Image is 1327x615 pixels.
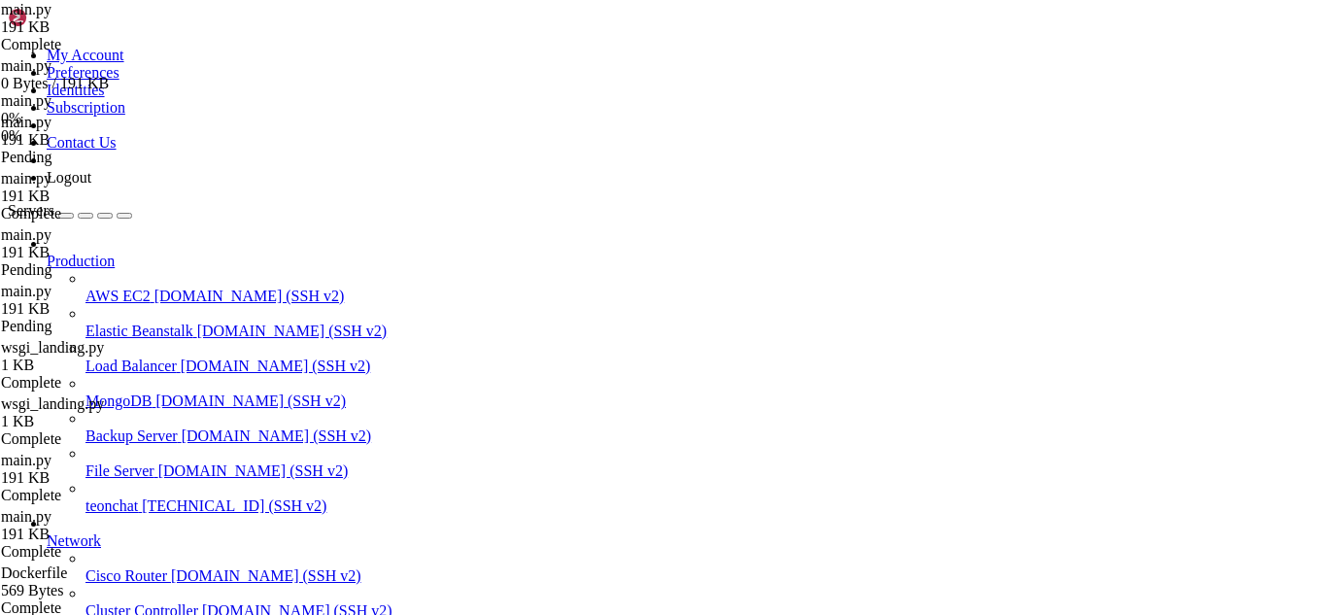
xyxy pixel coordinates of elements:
[1,374,181,392] div: Complete
[1,283,181,318] span: main.py
[8,198,1074,212] x-row: (venv) root@teonchat:~/meuapp/flaskmkdir/oficial/app_delivery# python3 main.py
[8,144,1074,157] x-row: root@teonchat:~# cd meuapp
[1,469,181,487] div: 191 KB
[1,226,51,243] span: main.py
[8,375,1074,389] x-row: Traceback (most recent call last):
[8,470,1074,484] x-row: (venv) root@teonchat:~/meuapp/flaskmkdir/oficial/app_delivery#
[1,430,181,448] div: Complete
[1,318,181,335] div: Pending
[1,114,181,149] span: main.py
[8,402,1074,416] x-row: @app.template_filter('format_brasilia')
[1,170,51,187] span: main.py
[8,348,1074,361] x-row: (venv) root@teonchat:~/meuapp/flaskmkdir/oficial/app_delivery# nano +3363 main.py
[8,293,1074,307] x-row: File "/root/meuapp/flaskmkdir/oficial/app_delivery/main.py", line 3364
[8,416,1074,429] x-row: ^^^
[1,114,51,130] span: main.py
[1,413,181,430] div: 1 KB
[1,170,181,205] span: main.py
[1,582,181,599] div: 569 Bytes
[1,339,104,356] span: wsgi_landing.py
[8,35,1074,49] x-row: 0 updates can be applied immediately.
[8,157,1074,171] x-row: root@teonchat:~/meuapp# cd flaskmkdir/oficial/app_delivery
[1,205,181,222] div: Complete
[8,253,1074,266] x-row: SyntaxError: invalid syntax
[1,57,51,74] span: main.py
[8,76,1074,89] x-row: Learn more about enabling ESM Apps service at [URL][DOMAIN_NAME]
[8,62,1074,76] x-row: 1 additional security update can be applied with ESM Apps.
[1,395,104,412] span: wsgi_landing.py
[1,1,51,17] span: main.py
[1,188,181,205] div: 191 KB
[8,239,1074,253] x-row: ^
[8,225,1074,239] x-row: if payment_method == 'Dinheiro' and needs_change == 'yes' and change_,amount:
[1,508,51,525] span: main.py
[1,1,181,36] span: main.py
[8,185,1074,198] x-row: root@teonchat:~/meuapp/flaskmkdir/oficial/app_delivery# source venv/bin/activate
[8,321,1074,334] x-row: ^
[1,18,181,36] div: 191 KB
[1,57,181,92] span: main.py
[8,389,1074,402] x-row: File "/root/meuapp/flaskmkdir/oficial/app_delivery/main.py", line 106, in <module>
[8,171,1074,185] x-row: root@teonchat:~/meuapp/flaskmkdir/oficial/app_delivery# python3 -m venv venv
[8,212,1074,225] x-row: File "/root/meuapp/flaskmkdir/oficial/app_delivery/main.py", line 884
[1,75,181,92] div: 0 Bytes / 191 KB
[1,339,181,374] span: wsgi_landing.py
[1,283,51,299] span: main.py
[1,508,181,543] span: main.py
[1,149,181,166] div: Pending
[8,8,1074,21] x-row: Expanded Security Maintenance for Applications is not enabled.
[1,452,51,468] span: main.py
[8,334,1074,348] x-row: IndentationError: expected an indented block after 'except' statement on line 3363
[450,470,457,484] div: (63, 34)
[1,300,181,318] div: 191 KB
[1,36,181,53] div: Complete
[8,361,1074,375] x-row: (venv) root@teonchat:~/meuapp/flaskmkdir/oficial/app_delivery# python3 main.py
[1,110,181,127] div: 0%
[8,130,1074,144] x-row: Last login: [DATE] from [TECHNICAL_ID]
[1,564,181,599] span: Dockerfile
[1,131,181,149] div: 191 KB
[8,443,1074,457] x-row: (venv) root@teonchat:~/meuapp/flaskmkdir/oficial/app_delivery# nano +106 main.py
[1,487,181,504] div: Complete
[8,307,1074,321] x-row: , return jsonify({'error': f'Erro ao aplicar cupom: {str(e)}'})
[8,457,1074,470] x-row: (venv) root@teonchat:~/meuapp/flaskmkdir/oficial/app_delivery# ^C
[1,226,181,261] span: main.py
[1,564,67,581] span: Dockerfile
[1,357,181,374] div: 1 KB
[8,429,1074,443] x-row: NameError: name 'app' is not defined
[1,526,181,543] div: 191 KB
[1,244,181,261] div: 191 KB
[8,117,1074,130] x-row: *** System restart required ***
[1,543,181,561] div: Complete
[1,92,181,110] div: main.py
[1,452,181,487] span: main.py
[8,266,1074,280] x-row: (venv) root@teonchat:~/meuapp/flaskmkdir/oficial/app_delivery# nano +884 main.py
[8,280,1074,293] x-row: (venv) root@teonchat:~/meuapp/flaskmkdir/oficial/app_delivery# python3 main.py
[1,395,181,430] span: wsgi_landing.py
[1,261,181,279] div: Pending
